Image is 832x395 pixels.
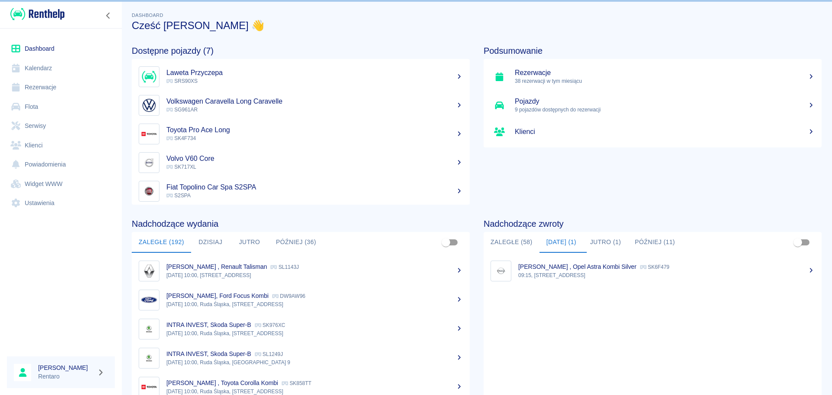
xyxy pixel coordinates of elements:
[255,322,286,328] p: SK976XC
[141,321,157,337] img: Image
[628,232,682,253] button: Później (11)
[132,13,163,18] span: Dashboard
[132,343,470,372] a: ImageINTRA INVEST, Skoda Super-B SL1249J[DATE] 10:00, Ruda Śląska, [GEOGRAPHIC_DATA] 9
[102,10,115,21] button: Zwiń nawigację
[132,219,470,229] h4: Nadchodzące wydania
[493,263,509,279] img: Image
[132,46,470,56] h4: Dostępne pojazdy (7)
[38,372,94,381] p: Rentaro
[166,300,463,308] p: [DATE] 10:00, Ruda Śląska, [STREET_ADDRESS]
[166,271,463,279] p: [DATE] 10:00, [STREET_ADDRESS]
[166,379,278,386] p: [PERSON_NAME] , Toyota Corolla Kombi
[132,62,470,91] a: ImageLaweta Przyczepa SRS90XS
[583,232,628,253] button: Jutro (1)
[132,232,191,253] button: Zaległe (192)
[166,350,251,357] p: INTRA INVEST, Skoda Super-B
[132,91,470,120] a: ImageVolkswagen Caravella Long Caravelle SG961AR
[166,135,196,141] span: SK4F734
[7,39,115,59] a: Dashboard
[141,263,157,279] img: Image
[518,263,637,270] p: [PERSON_NAME] , Opel Astra Kombi Silver
[7,136,115,155] a: Klienci
[7,155,115,174] a: Powiadomienia
[141,97,157,114] img: Image
[515,77,815,85] p: 38 rezerwacji w tym miesiącu
[10,7,65,21] img: Renthelp logo
[484,232,539,253] button: Zaległe (58)
[7,193,115,213] a: Ustawienia
[790,234,806,251] span: Pokaż przypisane tylko do mnie
[484,91,822,120] a: Pojazdy9 pojazdów dostępnych do rezerwacji
[270,264,299,270] p: SL1143J
[141,154,157,171] img: Image
[166,126,463,134] h5: Toyota Pro Ace Long
[191,232,230,253] button: Dzisiaj
[132,285,470,314] a: Image[PERSON_NAME], Ford Focus Kombi DW9AW96[DATE] 10:00, Ruda Śląska, [STREET_ADDRESS]
[166,69,463,77] h5: Laweta Przyczepa
[141,69,157,85] img: Image
[7,116,115,136] a: Serwisy
[132,120,470,148] a: ImageToyota Pro Ace Long SK4F734
[166,263,267,270] p: [PERSON_NAME] , Renault Talisman
[166,164,196,170] span: SK717XL
[141,292,157,308] img: Image
[166,292,269,299] p: [PERSON_NAME], Ford Focus Kombi
[515,106,815,114] p: 9 pojazdów dostępnych do rezerwacji
[539,232,583,253] button: [DATE] (1)
[132,256,470,285] a: Image[PERSON_NAME] , Renault Talisman SL1143J[DATE] 10:00, [STREET_ADDRESS]
[141,350,157,366] img: Image
[640,264,669,270] p: SK6F479
[272,293,305,299] p: DW9AW96
[282,380,312,386] p: SK858TT
[166,78,198,84] span: SRS90XS
[166,154,463,163] h5: Volvo V60 Core
[7,7,65,21] a: Renthelp logo
[141,126,157,142] img: Image
[484,120,822,144] a: Klienci
[518,271,815,279] p: 09:15, [STREET_ADDRESS]
[166,321,251,328] p: INTRA INVEST, Skoda Super-B
[515,97,815,106] h5: Pojazdy
[269,232,323,253] button: Później (36)
[255,351,283,357] p: SL1249J
[141,183,157,199] img: Image
[132,148,470,177] a: ImageVolvo V60 Core SK717XL
[7,174,115,194] a: Widget WWW
[484,256,822,285] a: Image[PERSON_NAME] , Opel Astra Kombi Silver SK6F47909:15, [STREET_ADDRESS]
[166,193,191,199] span: S2SPA
[38,363,94,372] h6: [PERSON_NAME]
[132,20,822,32] h3: Cześć [PERSON_NAME] 👋
[484,219,822,229] h4: Nadchodzące zwroty
[438,234,454,251] span: Pokaż przypisane tylko do mnie
[7,78,115,97] a: Rezerwacje
[515,127,815,136] h5: Klienci
[230,232,269,253] button: Jutro
[166,359,463,366] p: [DATE] 10:00, Ruda Śląska, [GEOGRAPHIC_DATA] 9
[484,46,822,56] h4: Podsumowanie
[7,97,115,117] a: Flota
[166,97,463,106] h5: Volkswagen Caravella Long Caravelle
[515,69,815,77] h5: Rezerwacje
[132,177,470,206] a: ImageFiat Topolino Car Spa S2SPA S2SPA
[484,62,822,91] a: Rezerwacje38 rezerwacji w tym miesiącu
[132,314,470,343] a: ImageINTRA INVEST, Skoda Super-B SK976XC[DATE] 10:00, Ruda Śląska, [STREET_ADDRESS]
[166,330,463,337] p: [DATE] 10:00, Ruda Śląska, [STREET_ADDRESS]
[166,107,198,113] span: SG961AR
[166,183,463,192] h5: Fiat Topolino Car Spa S2SPA
[7,59,115,78] a: Kalendarz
